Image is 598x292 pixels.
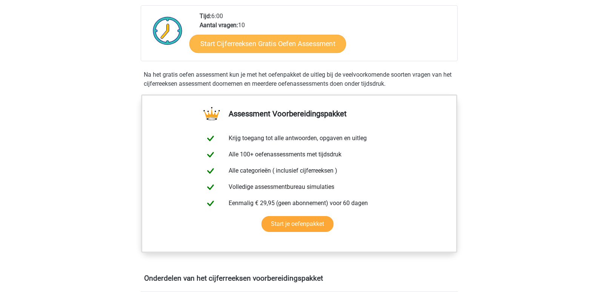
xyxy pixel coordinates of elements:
[189,34,346,53] a: Start Cijferreeksen Gratis Oefen Assessment
[261,216,334,232] a: Start je oefenpakket
[149,12,187,49] img: Klok
[194,12,457,61] div: 6:00 10
[200,22,238,29] b: Aantal vragen:
[144,274,454,283] h4: Onderdelen van het cijferreeksen voorbereidingspakket
[141,70,458,88] div: Na het gratis oefen assessment kun je met het oefenpakket de uitleg bij de veelvoorkomende soorte...
[200,12,211,20] b: Tijd:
